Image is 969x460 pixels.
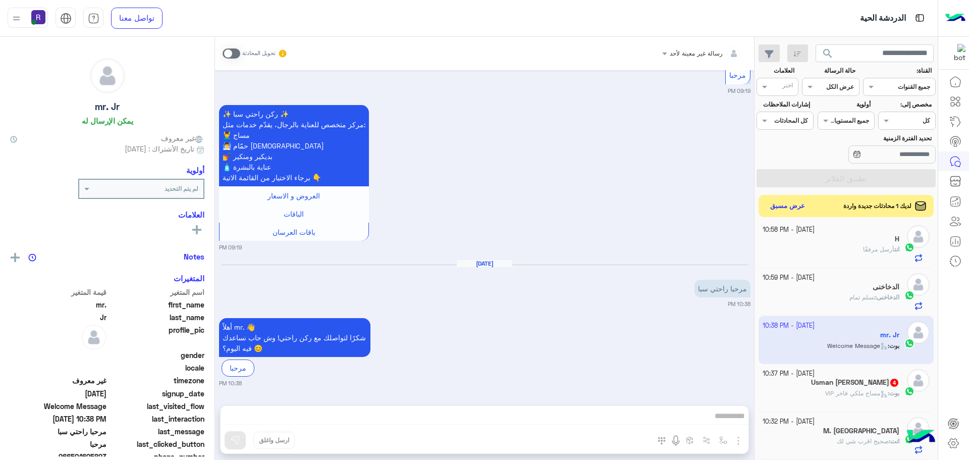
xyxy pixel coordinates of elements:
[10,426,106,437] span: مرحبا راحتي سبا
[242,49,276,58] small: تحويل المحادثة
[822,47,834,60] span: search
[10,210,204,219] h6: العلامات
[889,389,899,397] span: بوت
[109,363,205,373] span: locale
[728,300,750,308] small: 10:38 PM
[83,8,103,29] a: tab
[184,252,204,261] h6: Notes
[837,437,889,445] span: صحيح اقرب شي لك
[888,389,899,397] b: :
[109,325,205,348] span: profile_pic
[763,417,815,427] small: [DATE] - 10:32 PM
[109,426,205,437] span: last_message
[819,100,871,109] label: أولوية
[10,287,106,297] span: قيمة المتغير
[825,389,888,397] span: مساج ملكي فاخر VIP
[670,49,723,57] span: رسالة غير معينة لأحد
[253,432,295,449] button: ارسل واغلق
[219,105,369,186] p: 16/7/2025, 9:19 PM
[90,59,125,93] img: defaultAdmin.png
[843,201,911,211] span: لديك 1 محادثات جديدة واردة
[895,235,899,243] h5: H
[863,245,894,253] span: أرسل مرفقًا
[865,66,932,75] label: القناة:
[109,388,205,399] span: signup_date
[161,133,204,143] span: غير معروف
[125,143,194,154] span: تاريخ الأشتراك : [DATE]
[816,44,840,66] button: search
[849,293,875,301] span: تسلم تمام
[111,8,163,29] a: تواصل معنا
[109,414,205,424] span: last_interaction
[10,299,106,310] span: mr.
[880,100,932,109] label: مخصص إلى:
[81,325,106,350] img: defaultAdmin.png
[758,100,810,109] label: إشارات الملاحظات
[28,253,36,262] img: notes
[873,283,899,291] h5: الدخاخنى
[219,243,242,251] small: 09:19 PM
[904,290,914,300] img: WhatsApp
[10,350,106,361] span: null
[165,185,198,192] b: لم يتم التحديد
[10,375,106,386] span: غير معروف
[10,388,106,399] span: 2025-07-16T18:19:23.624Z
[109,312,205,323] span: last_name
[803,66,855,75] label: حالة الرسالة
[766,199,810,214] button: عرض مسبق
[907,369,930,392] img: defaultAdmin.png
[947,44,965,62] img: 322853014244696
[109,299,205,310] span: first_name
[907,273,930,296] img: defaultAdmin.png
[109,439,205,449] span: last_clicked_button
[763,225,815,235] small: [DATE] - 10:58 PM
[729,71,746,79] span: مرحبا
[694,280,750,297] p: 30/9/2025, 10:38 PM
[82,116,133,125] h6: يمكن الإرسال له
[186,166,204,175] h6: أولوية
[95,101,120,113] h5: mr. Jr
[267,191,320,200] span: العروض و الاسعار
[757,169,936,187] button: تطبيق الفلاتر
[782,81,794,92] div: اختر
[890,437,899,445] span: انت
[10,312,106,323] span: Jr
[889,437,899,445] b: :
[904,386,914,396] img: WhatsApp
[88,13,99,24] img: tab
[10,12,23,25] img: profile
[894,245,899,253] span: انت
[11,253,20,262] img: add
[60,13,72,24] img: tab
[10,401,106,412] span: Welcome Message
[109,287,205,297] span: اسم المتغير
[811,378,899,387] h5: Usman Ali Hanjra
[763,273,815,283] small: [DATE] - 10:59 PM
[877,293,899,301] span: الدخاخنى
[907,417,930,440] img: defaultAdmin.png
[219,379,242,387] small: 10:38 PM
[728,87,750,95] small: 09:19 PM
[10,414,106,424] span: 2025-09-30T19:38:25.083Z
[109,375,205,386] span: timezone
[903,420,939,455] img: hulul-logo.png
[222,360,254,376] div: مرحبا
[31,10,45,24] img: userImage
[890,379,898,387] span: 4
[219,318,370,357] p: 30/9/2025, 10:38 PM
[174,274,204,283] h6: المتغيرات
[913,12,926,24] img: tab
[273,228,315,236] span: باقات العرسان
[763,369,815,379] small: [DATE] - 10:37 PM
[10,363,106,373] span: null
[907,225,930,248] img: defaultAdmin.png
[819,134,932,143] label: تحديد الفترة الزمنية
[860,12,906,25] p: الدردشة الحية
[758,66,794,75] label: العلامات
[457,260,512,267] h6: [DATE]
[284,210,304,218] span: الباقات
[875,293,899,301] b: :
[109,350,205,361] span: gender
[823,427,899,435] h5: M. Elsaadany
[945,8,965,29] img: Logo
